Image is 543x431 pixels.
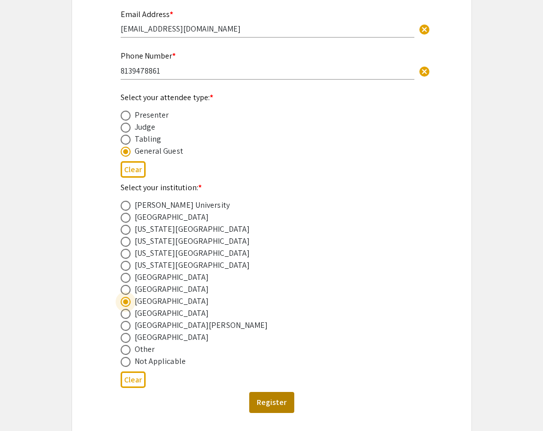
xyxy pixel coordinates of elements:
input: Type Here [121,66,414,76]
span: cancel [418,66,430,78]
div: Not Applicable [135,355,186,367]
mat-label: Email Address [121,9,173,20]
iframe: Chat [8,386,43,423]
mat-label: Phone Number [121,51,176,61]
div: [US_STATE][GEOGRAPHIC_DATA] [135,223,250,235]
div: Judge [135,121,156,133]
div: [GEOGRAPHIC_DATA] [135,331,209,343]
div: [US_STATE][GEOGRAPHIC_DATA] [135,247,250,259]
input: Type Here [121,24,414,34]
mat-label: Select your attendee type: [121,92,214,103]
div: Tabling [135,133,162,145]
div: Other [135,343,155,355]
div: [US_STATE][GEOGRAPHIC_DATA] [135,259,250,271]
div: [GEOGRAPHIC_DATA] [135,283,209,295]
button: Register [249,392,294,413]
mat-label: Select your institution: [121,182,202,193]
button: Clear [414,19,434,39]
div: [GEOGRAPHIC_DATA] [135,307,209,319]
div: [GEOGRAPHIC_DATA] [135,271,209,283]
button: Clear [121,161,146,178]
span: cancel [418,24,430,36]
div: [US_STATE][GEOGRAPHIC_DATA] [135,235,250,247]
button: Clear [121,371,146,388]
div: [PERSON_NAME] University [135,199,230,211]
button: Clear [414,61,434,81]
div: [GEOGRAPHIC_DATA] [135,211,209,223]
div: General Guest [135,145,183,157]
div: Presenter [135,109,169,121]
div: [GEOGRAPHIC_DATA][PERSON_NAME] [135,319,268,331]
div: [GEOGRAPHIC_DATA] [135,295,209,307]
